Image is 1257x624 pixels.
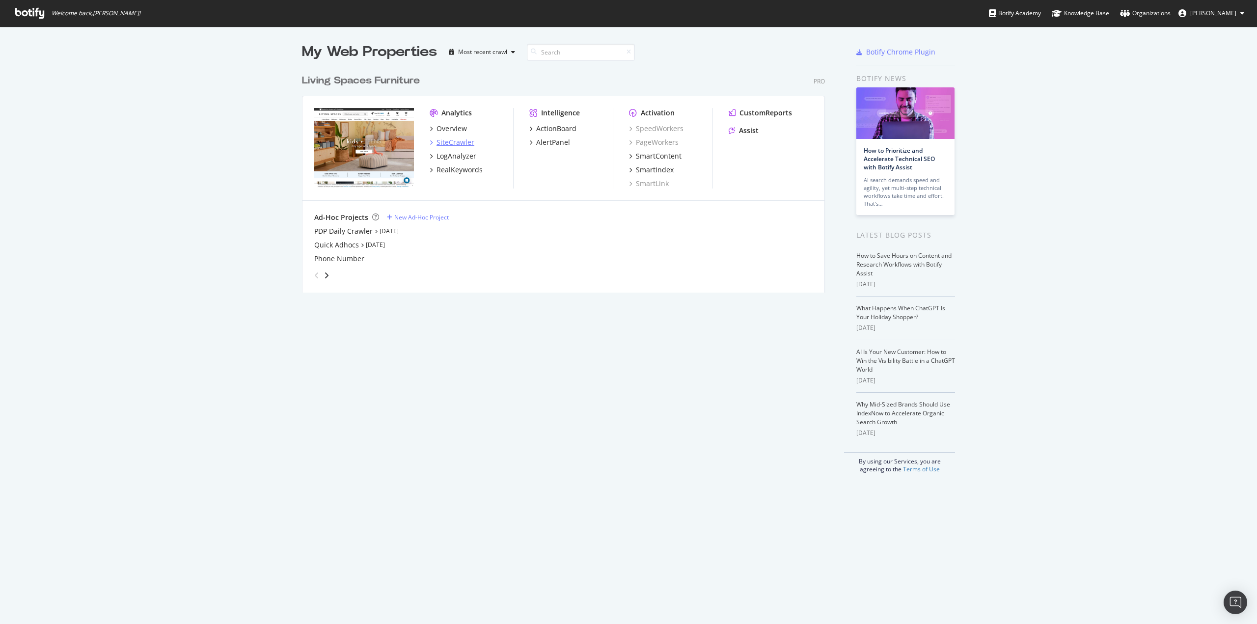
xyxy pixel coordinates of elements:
[314,108,414,188] img: livingspaces.com
[529,137,570,147] a: AlertPanel
[458,49,507,55] div: Most recent crawl
[445,44,519,60] button: Most recent crawl
[856,47,935,57] a: Botify Chrome Plugin
[864,176,947,208] div: AI search demands speed and agility, yet multi-step technical workflows take time and effort. Tha...
[856,73,955,84] div: Botify news
[302,42,437,62] div: My Web Properties
[844,452,955,473] div: By using our Services, you are agreeing to the
[314,213,368,222] div: Ad-Hoc Projects
[430,165,483,175] a: RealKeywords
[437,137,474,147] div: SiteCrawler
[437,165,483,175] div: RealKeywords
[536,137,570,147] div: AlertPanel
[629,137,679,147] a: PageWorkers
[529,124,576,134] a: ActionBoard
[1224,591,1247,614] div: Open Intercom Messenger
[856,304,945,321] a: What Happens When ChatGPT Is Your Holiday Shopper?
[430,124,467,134] a: Overview
[366,241,385,249] a: [DATE]
[629,179,669,189] a: SmartLink
[856,429,955,437] div: [DATE]
[1190,9,1236,17] span: Svetlana Li
[856,230,955,241] div: Latest Blog Posts
[302,74,420,88] div: Living Spaces Furniture
[52,9,140,17] span: Welcome back, [PERSON_NAME] !
[430,151,476,161] a: LogAnalyzer
[302,74,424,88] a: Living Spaces Furniture
[314,240,359,250] a: Quick Adhocs
[641,108,675,118] div: Activation
[856,400,950,426] a: Why Mid-Sized Brands Should Use IndexNow to Accelerate Organic Search Growth
[527,44,635,61] input: Search
[437,151,476,161] div: LogAnalyzer
[636,165,674,175] div: SmartIndex
[856,348,955,374] a: AI Is Your New Customer: How to Win the Visibility Battle in a ChatGPT World
[629,165,674,175] a: SmartIndex
[541,108,580,118] div: Intelligence
[314,254,364,264] a: Phone Number
[437,124,467,134] div: Overview
[310,268,323,283] div: angle-left
[739,126,759,136] div: Assist
[856,324,955,332] div: [DATE]
[629,151,682,161] a: SmartContent
[1171,5,1252,21] button: [PERSON_NAME]
[1120,8,1171,18] div: Organizations
[856,251,952,277] a: How to Save Hours on Content and Research Workflows with Botify Assist
[1052,8,1109,18] div: Knowledge Base
[314,226,373,236] a: PDP Daily Crawler
[729,108,792,118] a: CustomReports
[380,227,399,235] a: [DATE]
[536,124,576,134] div: ActionBoard
[636,151,682,161] div: SmartContent
[856,87,955,139] img: How to Prioritize and Accelerate Technical SEO with Botify Assist
[394,213,449,221] div: New Ad-Hoc Project
[629,124,683,134] a: SpeedWorkers
[903,465,940,473] a: Terms of Use
[856,280,955,289] div: [DATE]
[989,8,1041,18] div: Botify Academy
[302,62,833,293] div: grid
[856,376,955,385] div: [DATE]
[323,271,330,280] div: angle-right
[814,77,825,85] div: Pro
[864,146,935,171] a: How to Prioritize and Accelerate Technical SEO with Botify Assist
[866,47,935,57] div: Botify Chrome Plugin
[739,108,792,118] div: CustomReports
[387,213,449,221] a: New Ad-Hoc Project
[729,126,759,136] a: Assist
[441,108,472,118] div: Analytics
[430,137,474,147] a: SiteCrawler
